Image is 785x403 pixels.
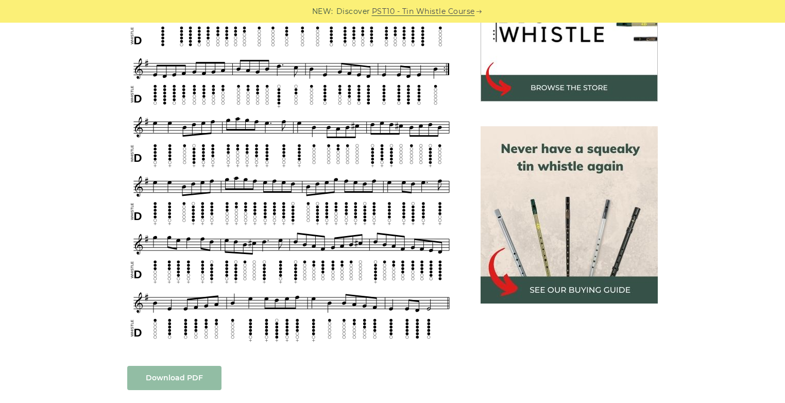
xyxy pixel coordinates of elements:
a: PST10 - Tin Whistle Course [372,6,475,18]
span: Discover [336,6,370,18]
span: NEW: [312,6,333,18]
img: tin whistle buying guide [481,126,658,304]
a: Download PDF [127,366,221,390]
